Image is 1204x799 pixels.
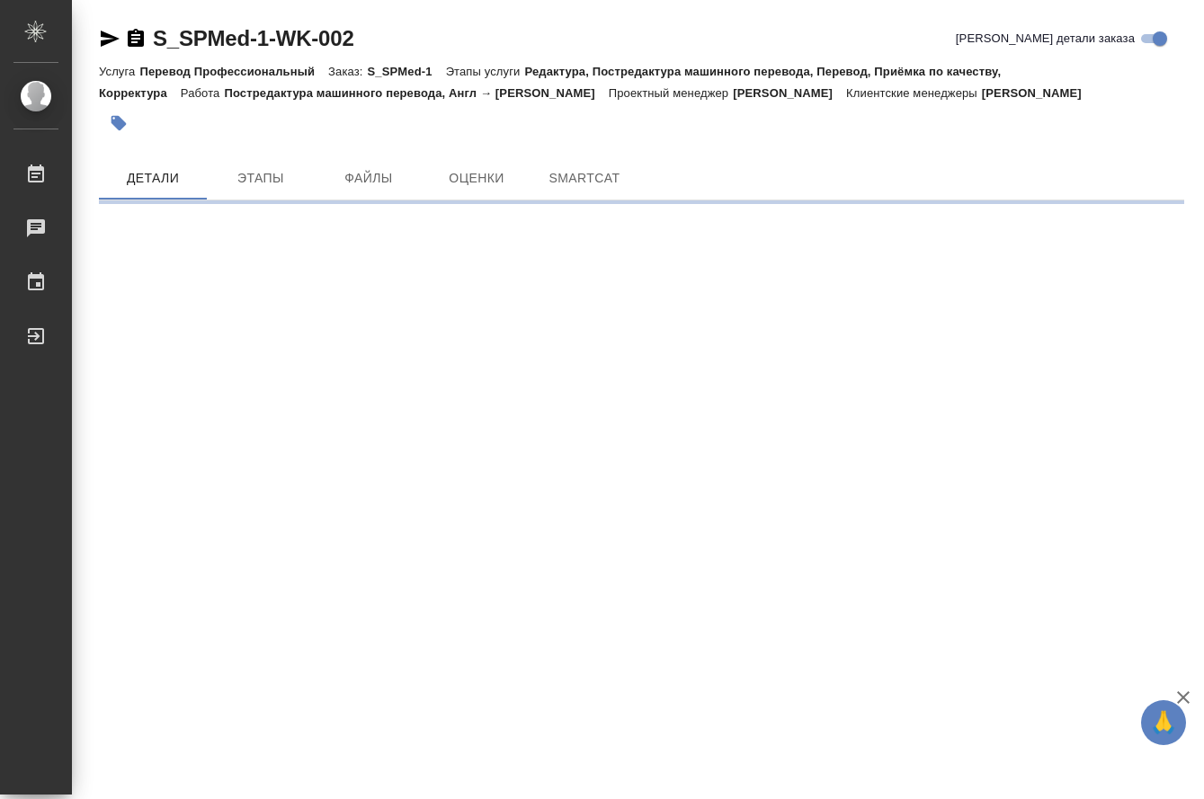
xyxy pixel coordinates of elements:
[99,65,139,78] p: Услуга
[328,65,367,78] p: Заказ:
[181,86,225,100] p: Работа
[433,167,520,190] span: Оценки
[125,28,147,49] button: Скопировать ссылку
[99,28,120,49] button: Скопировать ссылку для ЯМессенджера
[368,65,446,78] p: S_SPMed-1
[326,167,412,190] span: Файлы
[110,167,196,190] span: Детали
[99,103,138,143] button: Добавить тэг
[153,26,354,50] a: S_SPMed-1-WK-002
[956,30,1135,48] span: [PERSON_NAME] детали заказа
[224,86,608,100] p: Постредактура машинного перевода, Англ → [PERSON_NAME]
[1141,700,1186,745] button: 🙏
[139,65,328,78] p: Перевод Профессиональный
[982,86,1095,100] p: [PERSON_NAME]
[846,86,982,100] p: Клиентские менеджеры
[609,86,733,100] p: Проектный менеджер
[99,65,1001,100] p: Редактура, Постредактура машинного перевода, Перевод, Приёмка по качеству, Корректура
[218,167,304,190] span: Этапы
[446,65,525,78] p: Этапы услуги
[1148,704,1179,741] span: 🙏
[541,167,628,190] span: SmartCat
[733,86,846,100] p: [PERSON_NAME]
